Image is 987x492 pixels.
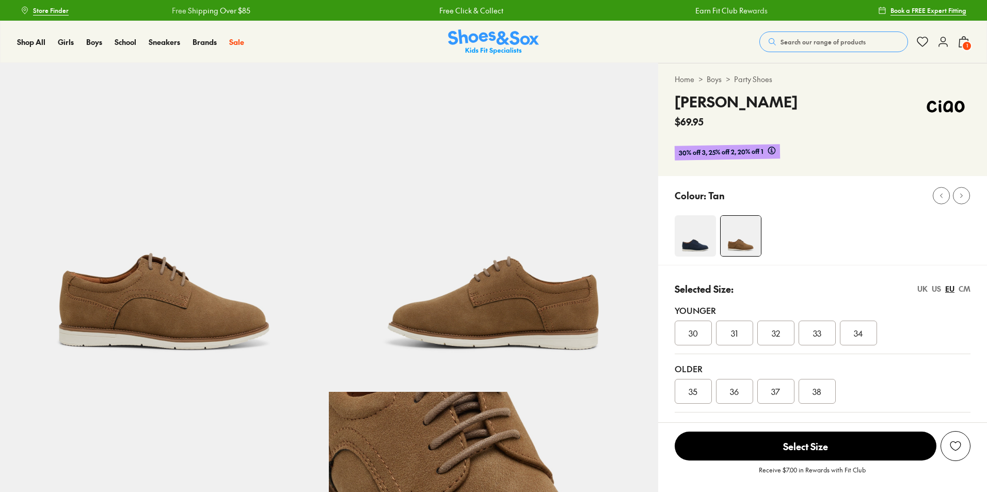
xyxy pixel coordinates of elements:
[689,327,698,339] span: 30
[708,188,725,202] p: Tan
[675,115,704,129] span: $69.95
[854,327,863,339] span: 34
[58,37,74,47] a: Girls
[692,5,765,16] a: Earn Fit Club Rewards
[329,63,658,392] img: 5-474367_1
[813,385,821,398] span: 38
[941,431,970,461] button: Add to Wishlist
[759,465,866,484] p: Receive $7.00 in Rewards with Fit Club
[962,41,972,51] span: 1
[448,29,539,55] a: Shoes & Sox
[813,327,821,339] span: 33
[229,37,244,47] a: Sale
[675,304,970,316] div: Younger
[86,37,102,47] a: Boys
[917,283,928,294] div: UK
[675,74,970,85] div: > >
[675,432,936,461] span: Select Size
[772,327,780,339] span: 32
[958,30,970,53] button: 1
[781,37,866,46] span: Search our range of products
[675,188,706,202] p: Colour:
[33,6,69,15] span: Store Finder
[675,431,936,461] button: Select Size
[959,283,970,294] div: CM
[21,1,69,20] a: Store Finder
[193,37,217,47] a: Brands
[878,1,966,20] a: Book a FREE Expert Fitting
[115,37,136,47] a: School
[675,91,798,113] h4: [PERSON_NAME]
[436,5,500,16] a: Free Click & Collect
[448,29,539,55] img: SNS_Logo_Responsive.svg
[675,215,716,257] img: 4-474362_1
[675,282,734,296] p: Selected Size:
[932,283,941,294] div: US
[707,74,722,85] a: Boys
[675,74,694,85] a: Home
[890,6,966,15] span: Book a FREE Expert Fitting
[689,385,697,398] span: 35
[721,216,761,256] img: 4-474366_1
[17,37,45,47] a: Shop All
[678,146,763,158] span: 30% off 3, 25% off 2, 20% off 1
[734,74,772,85] a: Party Shoes
[771,385,780,398] span: 37
[945,283,954,294] div: EU
[675,362,970,375] div: Older
[921,91,970,122] img: Vendor logo
[759,31,908,52] button: Search our range of products
[731,327,738,339] span: 31
[169,5,247,16] a: Free Shipping Over $85
[730,385,739,398] span: 36
[149,37,180,47] a: Sneakers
